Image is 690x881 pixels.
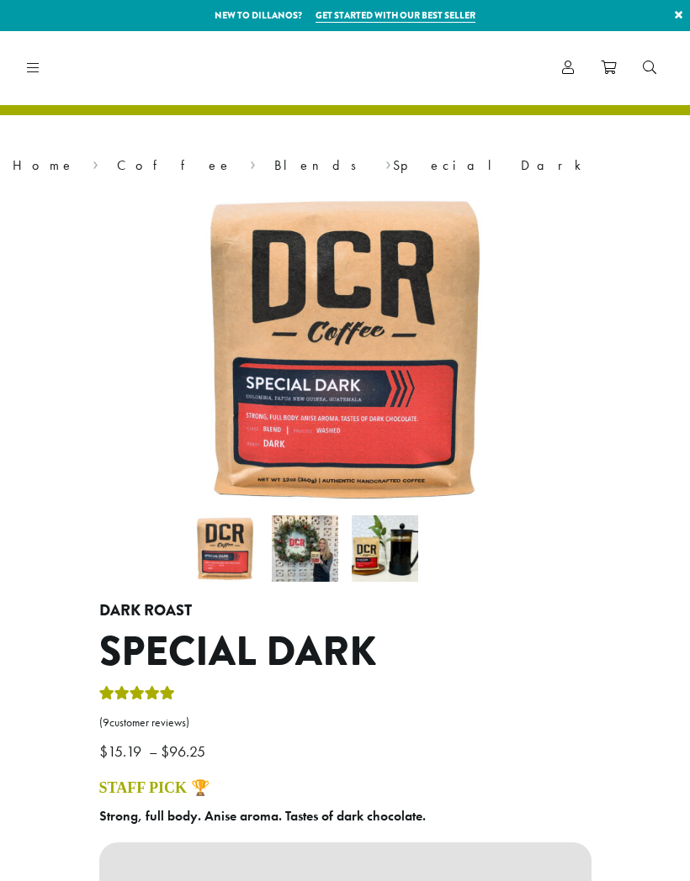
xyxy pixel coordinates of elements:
a: Get started with our best seller [316,8,475,23]
span: › [250,150,256,176]
a: Search [629,54,670,82]
img: Special Dark [192,515,258,582]
a: (9customer reviews) [99,715,592,731]
span: › [93,150,98,176]
a: Blends [274,156,368,174]
a: Coffee [117,156,232,174]
bdi: 15.19 [99,741,146,761]
nav: Breadcrumb [13,156,677,176]
h4: Dark Roast [99,602,592,620]
span: $ [99,741,108,761]
span: – [149,741,157,761]
h1: Special Dark [99,628,592,677]
img: Special Dark - Image 2 [272,515,338,582]
div: Rated 5.00 out of 5 [99,683,175,709]
bdi: 96.25 [161,741,210,761]
a: Home [13,156,75,174]
img: Special Dark - Image 3 [352,515,418,582]
span: › [385,150,391,176]
span: $ [161,741,169,761]
span: 9 [103,715,109,730]
a: STAFF PICK 🏆 [99,779,210,796]
img: Special Dark [185,189,505,509]
b: Strong, full body. Anise aroma. Tastes of dark chocolate. [99,807,426,825]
